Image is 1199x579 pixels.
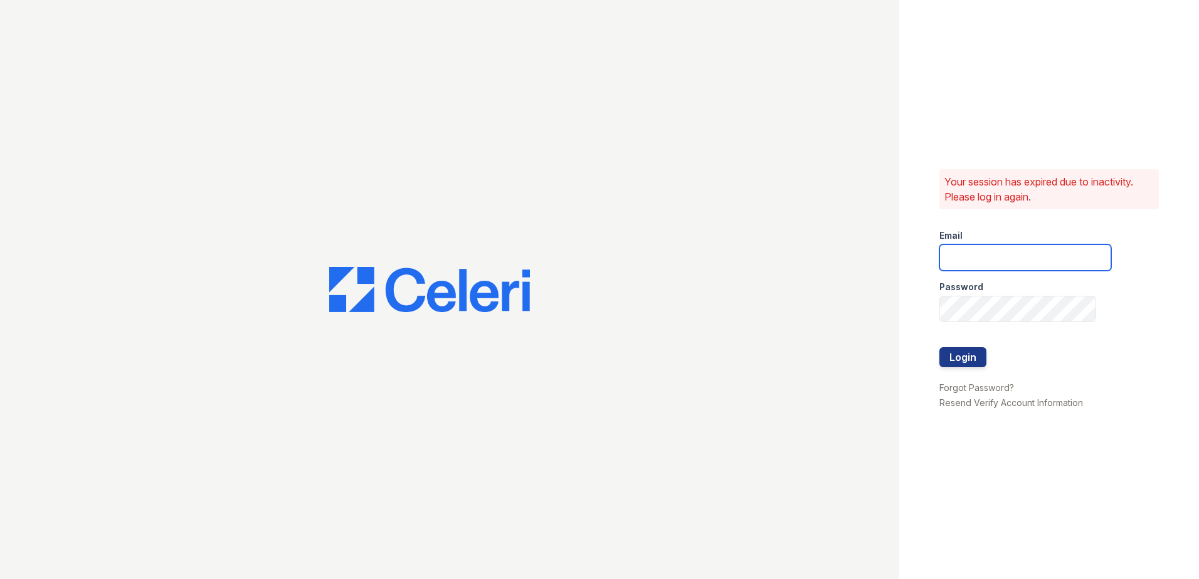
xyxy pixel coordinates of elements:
p: Your session has expired due to inactivity. Please log in again. [944,174,1154,204]
a: Resend Verify Account Information [939,397,1083,408]
label: Password [939,281,983,293]
label: Email [939,229,963,242]
button: Login [939,347,986,367]
img: CE_Logo_Blue-a8612792a0a2168367f1c8372b55b34899dd931a85d93a1a3d3e32e68fde9ad4.png [329,267,530,312]
a: Forgot Password? [939,382,1014,393]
